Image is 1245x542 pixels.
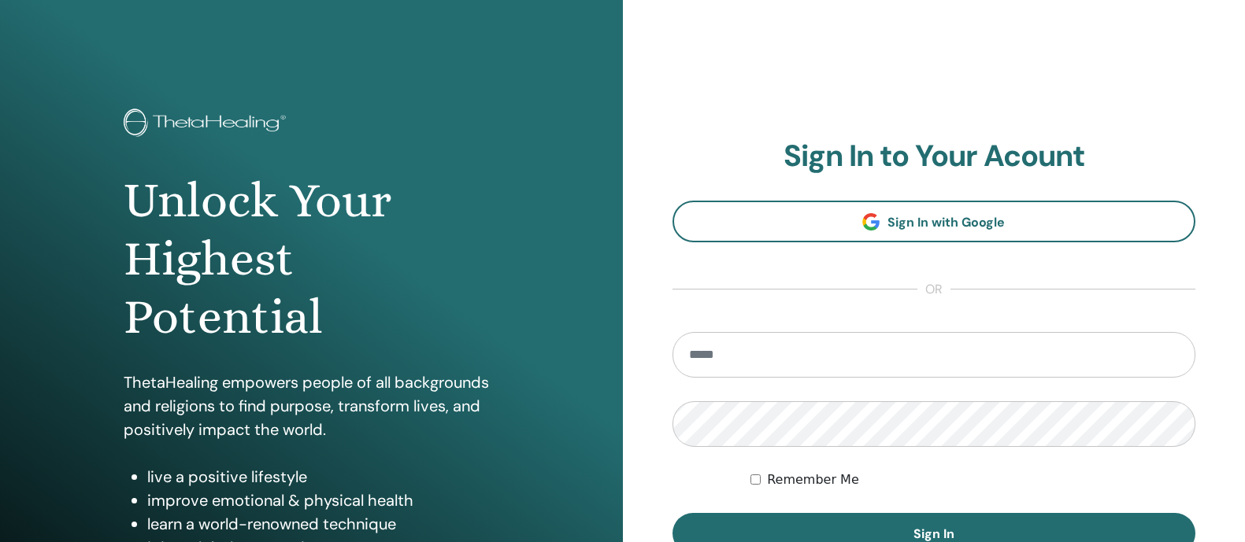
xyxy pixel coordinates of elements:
[147,489,499,512] li: improve emotional & physical health
[673,138,1196,175] h2: Sign In to Your Acount
[913,525,954,542] span: Sign In
[887,214,1005,230] span: Sign In with Google
[767,470,859,489] label: Remember Me
[124,171,499,347] h1: Unlock Your Highest Potential
[147,465,499,489] li: live a positive lifestyle
[750,470,1195,489] div: Keep me authenticated indefinitely or until I manually logout
[917,280,950,299] span: or
[673,201,1196,242] a: Sign In with Google
[147,512,499,536] li: learn a world-renowned technique
[124,371,499,441] p: ThetaHealing empowers people of all backgrounds and religions to find purpose, transform lives, a...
